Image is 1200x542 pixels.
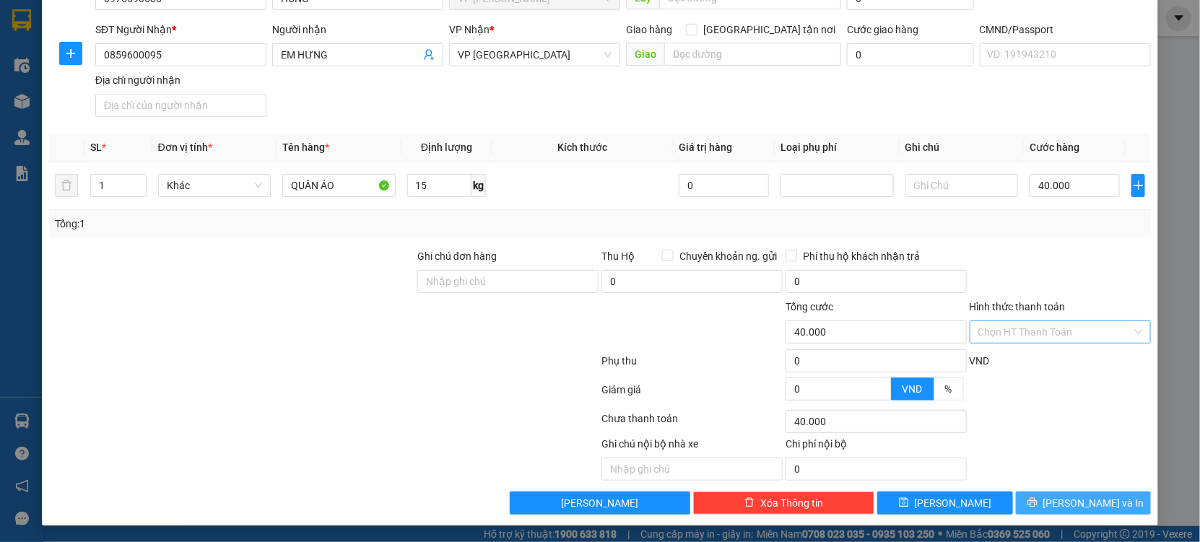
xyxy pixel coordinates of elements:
[980,22,1151,38] div: CMND/Passport
[1030,141,1079,153] span: Cước hàng
[626,24,672,35] span: Giao hàng
[679,174,769,197] input: 0
[510,491,691,515] button: [PERSON_NAME]
[95,94,266,117] input: Địa chỉ của người nhận
[55,216,464,232] div: Tổng: 1
[167,175,263,196] span: Khác
[760,495,823,511] span: Xóa Thông tin
[282,174,396,197] input: VD: Bàn, Ghế
[847,43,974,66] input: Cước giao hàng
[899,497,909,509] span: save
[674,248,783,264] span: Chuyển khoản ng. gửi
[970,355,990,367] span: VND
[158,141,212,153] span: Đơn vị tính
[1027,497,1038,509] span: printer
[786,436,967,458] div: Chi phí nội bộ
[557,141,607,153] span: Kích thước
[664,43,841,66] input: Dọc đường
[601,250,635,262] span: Thu Hộ
[272,22,443,38] div: Người nhận
[59,42,82,65] button: plus
[1132,180,1144,191] span: plus
[945,383,952,395] span: %
[697,22,841,38] span: [GEOGRAPHIC_DATA] tận nơi
[55,174,78,197] button: delete
[905,174,1019,197] input: Ghi Chú
[626,43,664,66] span: Giao
[95,22,266,38] div: SĐT Người Nhận
[775,134,900,162] th: Loại phụ phí
[1131,174,1145,197] button: plus
[786,301,833,312] span: Tổng cước
[471,174,486,197] span: kg
[903,383,923,395] span: VND
[282,141,329,153] span: Tên hàng
[744,497,755,509] span: delete
[423,49,435,61] span: user-add
[1043,495,1144,511] span: [PERSON_NAME] và In
[1016,491,1151,515] button: printer[PERSON_NAME] và In
[90,141,102,153] span: SL
[458,44,612,66] span: VP Ninh Bình
[877,491,1012,515] button: save[PERSON_NAME]
[449,24,490,35] span: VP Nhận
[601,458,783,481] input: Nhập ghi chú
[417,270,599,293] input: Ghi chú đơn hàng
[95,72,266,88] div: Địa chỉ người nhận
[60,48,82,59] span: plus
[847,24,918,35] label: Cước giao hàng
[600,353,784,378] div: Phụ thu
[601,436,783,458] div: Ghi chú nội bộ nhà xe
[900,134,1025,162] th: Ghi chú
[600,411,784,436] div: Chưa thanh toán
[562,495,639,511] span: [PERSON_NAME]
[421,141,472,153] span: Định lượng
[970,301,1066,312] label: Hình thức thanh toán
[797,248,926,264] span: Phí thu hộ khách nhận trả
[600,382,784,407] div: Giảm giá
[693,491,874,515] button: deleteXóa Thông tin
[417,250,497,262] label: Ghi chú đơn hàng
[679,141,732,153] span: Giá trị hàng
[915,495,992,511] span: [PERSON_NAME]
